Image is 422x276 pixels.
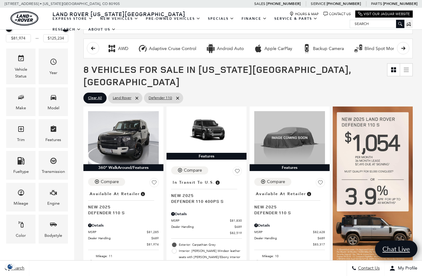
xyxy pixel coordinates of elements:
div: Make [16,105,26,111]
span: Exterior: Carpathian Grey [179,242,242,248]
span: MSRP [171,218,230,223]
div: ColorColor [6,215,36,243]
div: Features [250,164,330,171]
a: [PHONE_NUMBER] [266,1,301,6]
a: land-rover [11,11,38,26]
span: $83,317 [313,242,325,247]
button: Compare Vehicle [88,178,125,186]
a: [PHONE_NUMBER] [383,1,417,6]
div: Android Auto [217,46,244,52]
div: Adaptive Cruise Control [138,44,147,53]
span: Fueltype [17,156,25,168]
span: $82,628 [313,230,325,234]
span: MSRP [254,230,313,234]
div: MakeMake [6,87,36,116]
a: Research [49,24,85,35]
span: Dealer Handling [88,236,151,240]
img: 2025 LAND ROVER Defender 110 S [88,111,159,164]
span: Transmission [50,156,57,168]
div: Engine [47,200,60,207]
div: Blind Spot Monitor [365,46,402,52]
div: Fueltype [13,168,29,175]
span: Chat Live [379,245,413,253]
span: Color [17,219,25,232]
div: MileageMileage [6,183,36,211]
a: Hours & Map [289,12,319,16]
span: $81,285 [147,230,159,234]
a: New Vehicles [96,13,142,24]
span: In Transit to U.S. [173,179,215,186]
a: Chat Live [375,240,417,257]
div: Price [6,23,68,42]
div: Pricing Details - Defender 110 S [254,223,325,228]
span: Engine [50,187,57,200]
button: Save Vehicle [233,166,242,178]
span: Vehicle has shipped from factory of origin. Estimated time of delivery to Retailer is on average ... [215,179,220,186]
a: Visit Our Jaguar Website [358,12,410,16]
a: Dealer Handling $689 [254,236,325,240]
button: AWDAWD [104,42,132,55]
a: In Transit to U.S.New 2025Defender 110 400PS S [171,178,242,204]
span: New 2025 [254,204,320,210]
button: Backup CameraBackup Camera [299,42,347,55]
span: MSRP [88,230,147,234]
span: Make [17,92,25,105]
span: Dealer Handling [254,236,318,240]
span: $81,974 [147,242,159,247]
a: About Us [85,24,120,35]
a: MSRP $81,285 [88,230,159,234]
span: Mileage [17,187,25,200]
span: Bodystyle [50,219,57,232]
div: EngineEngine [39,183,68,211]
div: ModelModel [39,87,68,116]
a: Finance [238,13,271,24]
nav: Main Navigation [49,13,350,35]
div: Compare [184,168,202,173]
div: 360° WalkAround/Features [83,164,163,171]
button: Compare Vehicle [254,178,291,186]
button: Android AutoAndroid Auto [203,42,247,55]
div: Model [48,105,59,111]
div: Adaptive Cruise Control [149,46,196,52]
button: scroll right [397,42,409,54]
a: $82,519 [171,231,242,235]
span: Defender 110 S [88,210,154,215]
span: Sales [254,2,265,6]
span: Defender 110 S [254,210,320,215]
a: MSRP $82,628 [254,230,325,234]
div: Pricing Details - Defender 110 S [88,223,159,228]
a: Available at RetailerNew 2025Defender 110 S [254,190,325,215]
span: Dealer Handling [171,224,234,229]
div: TrimTrim [6,119,36,148]
div: Pricing Details - Defender 110 400PS S [171,211,242,217]
div: BodystyleBodystyle [39,215,68,243]
input: Minimum [6,34,31,42]
span: My Profile [395,266,417,271]
a: [PHONE_NUMBER] [327,1,361,6]
span: Vehicle is in stock and ready for immediate delivery. Due to demand, availability is subject to c... [140,190,146,197]
div: AWD [118,46,128,52]
div: Compare [267,179,285,185]
div: FeaturesFeatures [39,119,68,148]
span: $82,519 [230,231,242,235]
div: Mileage [14,200,28,207]
span: Parts [371,2,382,6]
span: Defender 110 [149,94,172,102]
button: Open user profile menu [385,261,422,276]
div: Android Auto [206,44,215,53]
a: [STREET_ADDRESS] • [US_STATE][GEOGRAPHIC_DATA], CO 80905 [5,2,120,6]
span: Vehicle [17,53,25,66]
span: Available at Retailer [90,190,140,197]
button: Save Vehicle [316,178,325,190]
img: Opt-Out Icon [3,263,17,270]
div: Apple CarPlay [264,46,292,52]
div: Transmission [42,168,65,175]
a: Dealer Handling $689 [88,236,159,240]
button: Adaptive Cruise ControlAdaptive Cruise Control [135,42,200,55]
input: Search [350,20,404,27]
li: Mileage: 11 [88,253,159,259]
div: AWD [107,44,116,53]
span: $81,830 [230,218,242,223]
span: Interior: [PERSON_NAME] Windsor leather seats with [PERSON_NAME]/Ebony interior [179,248,242,260]
span: Land Rover [US_STATE][GEOGRAPHIC_DATA] [53,10,185,18]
